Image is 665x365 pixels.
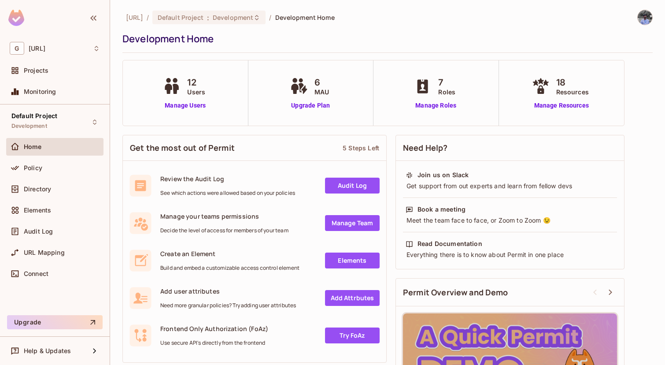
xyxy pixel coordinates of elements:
span: Projects [24,67,48,74]
span: Manage your teams permissions [160,212,288,220]
span: Resources [556,87,589,97]
span: Directory [24,186,51,193]
span: Need more granular policies? Try adding user attributes [160,302,296,309]
span: MAU [314,87,329,97]
a: Manage Roles [412,101,460,110]
span: Build and embed a customizable access control element [160,264,299,272]
li: / [147,13,149,22]
img: SReyMgAAAABJRU5ErkJggg== [8,10,24,26]
a: Add Attrbutes [325,290,380,306]
div: Book a meeting [417,205,465,214]
span: Decide the level of access for members of your team [160,227,288,234]
div: 5 Steps Left [343,144,379,152]
div: Join us on Slack [417,171,469,179]
span: Review the Audit Log [160,175,295,183]
li: / [269,13,271,22]
span: Monitoring [24,88,56,95]
button: Upgrade [7,315,103,329]
span: Home [24,143,42,150]
span: G [10,42,24,55]
a: Manage Users [161,101,210,110]
span: Use secure API's directly from the frontend [160,339,268,346]
div: Development Home [122,32,648,45]
a: Elements [325,253,380,268]
span: Development Home [275,13,335,22]
span: 12 [187,76,205,89]
span: Permit Overview and Demo [403,287,508,298]
span: 18 [556,76,589,89]
span: Roles [438,87,455,97]
span: Add user attributes [160,287,296,295]
span: 7 [438,76,455,89]
span: Default Project [11,112,57,119]
span: Get the most out of Permit [130,142,235,153]
div: Get support from out experts and learn from fellow devs [406,182,614,190]
span: Need Help? [403,142,448,153]
img: Mithies [638,10,652,25]
div: Everything there is to know about Permit in one place [406,250,614,259]
a: Manage Team [325,215,380,231]
span: : [207,14,210,21]
span: Default Project [158,13,203,22]
span: Users [187,87,205,97]
span: Development [11,123,47,130]
span: Policy [24,164,42,171]
span: Workspace: genworx.ai [29,45,45,52]
div: Read Documentation [417,239,482,248]
span: 6 [314,76,329,89]
a: Upgrade Plan [288,101,333,110]
span: Frontend Only Authorization (FoAz) [160,324,268,333]
a: Audit Log [325,178,380,194]
span: the active workspace [126,13,143,22]
a: Try FoAz [325,328,380,343]
span: Create an Element [160,250,299,258]
span: Development [213,13,253,22]
span: Audit Log [24,228,53,235]
span: Help & Updates [24,347,71,354]
span: See which actions were allowed based on your policies [160,190,295,197]
a: Manage Resources [530,101,593,110]
span: Elements [24,207,51,214]
div: Meet the team face to face, or Zoom to Zoom 😉 [406,216,614,225]
span: Connect [24,270,48,277]
span: URL Mapping [24,249,65,256]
